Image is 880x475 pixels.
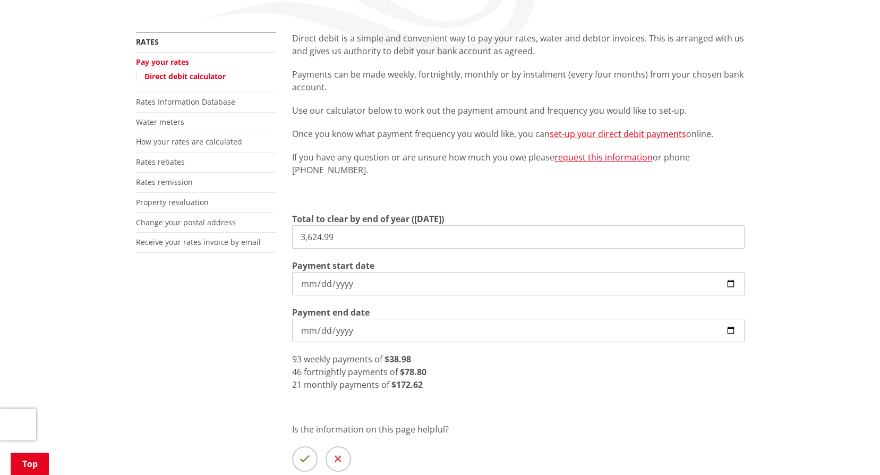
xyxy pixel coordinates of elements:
[292,353,302,365] span: 93
[136,217,236,227] a: Change your postal address
[304,379,389,391] span: monthly payments of
[304,353,382,365] span: weekly payments of
[136,137,242,147] a: How your rates are calculated
[136,237,261,247] a: Receive your rates invoice by email
[292,379,302,391] span: 21
[292,423,745,436] p: Is the information on this page helpful?
[136,197,209,207] a: Property revaluation
[11,453,49,475] a: Top
[304,366,398,378] span: fortnightly payments of
[831,430,869,469] iframe: Messenger Launcher
[292,366,302,378] span: 46
[292,104,745,117] p: Use our calculator below to work out the payment amount and frequency you would like to set-up.
[292,128,745,140] p: Once you know what payment frequency you would like, you can online.
[292,68,745,94] p: Payments can be made weekly, fortnightly, monthly or by instalment (every four months) from your ...
[292,32,745,57] p: Direct debit is a simple and convenient way to pay your rates, water and debtor invoices. This is...
[144,71,226,81] a: Direct debit calculator
[391,379,423,391] strong: $172.62
[136,97,235,107] a: Rates Information Database
[400,366,426,378] strong: $78.80
[550,128,686,140] a: set-up your direct debit payments
[292,306,370,319] label: Payment end date
[292,151,745,176] p: If you have any question or are unsure how much you owe please or phone [PHONE_NUMBER].
[292,259,374,272] label: Payment start date
[136,157,185,167] a: Rates rebates
[554,151,653,163] a: request this information
[136,57,189,67] a: Pay your rates
[385,353,411,365] strong: $38.98
[292,213,444,225] label: Total to clear by end of year ([DATE])
[136,177,193,187] a: Rates remission
[136,37,159,47] a: Rates
[136,117,184,127] a: Water meters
